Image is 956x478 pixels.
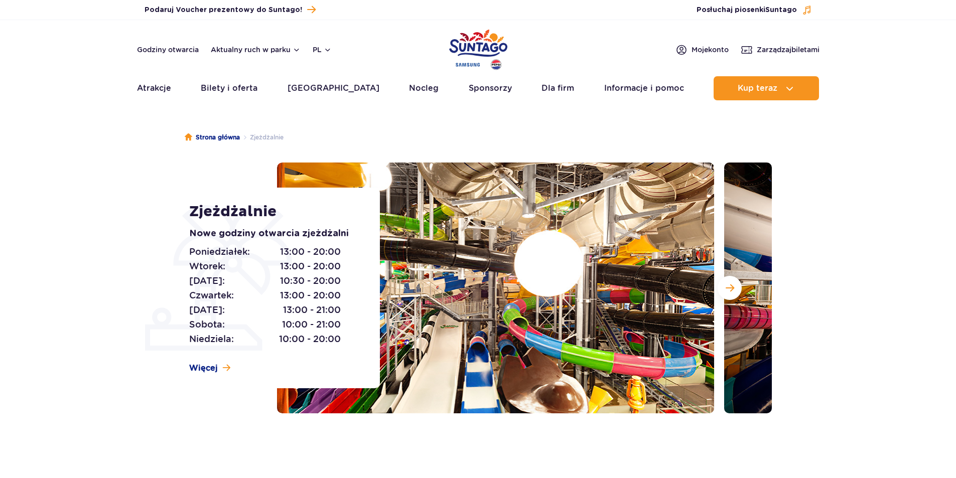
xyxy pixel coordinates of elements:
[741,44,820,56] a: Zarządzajbiletami
[189,259,225,273] span: Wtorek:
[145,3,316,17] a: Podaruj Voucher prezentowy do Suntago!
[240,132,284,142] li: Zjeżdżalnie
[697,5,797,15] span: Posłuchaj piosenki
[280,245,341,259] span: 13:00 - 20:00
[137,45,199,55] a: Godziny otwarcia
[280,288,341,302] span: 13:00 - 20:00
[409,76,439,100] a: Nocleg
[185,132,240,142] a: Strona główna
[189,274,225,288] span: [DATE]:
[288,76,379,100] a: [GEOGRAPHIC_DATA]
[189,332,234,346] span: Niedziela:
[189,245,250,259] span: Poniedziałek:
[280,259,341,273] span: 13:00 - 20:00
[283,303,341,317] span: 13:00 - 21:00
[201,76,257,100] a: Bilety i oferta
[282,317,341,332] span: 10:00 - 21:00
[541,76,574,100] a: Dla firm
[137,76,171,100] a: Atrakcje
[145,5,302,15] span: Podaruj Voucher prezentowy do Suntago!
[692,45,729,55] span: Moje konto
[718,276,742,300] button: Następny slajd
[189,288,234,302] span: Czwartek:
[313,45,332,55] button: pl
[469,76,512,100] a: Sponsorzy
[189,317,225,332] span: Sobota:
[189,227,357,241] p: Nowe godziny otwarcia zjeżdżalni
[211,46,301,54] button: Aktualny ruch w parku
[189,363,218,374] span: Więcej
[675,44,729,56] a: Mojekonto
[757,45,820,55] span: Zarządzaj biletami
[604,76,684,100] a: Informacje i pomoc
[279,332,341,346] span: 10:00 - 20:00
[189,303,225,317] span: [DATE]:
[189,203,357,221] h1: Zjeżdżalnie
[280,274,341,288] span: 10:30 - 20:00
[765,7,797,14] span: Suntago
[697,5,812,15] button: Posłuchaj piosenkiSuntago
[738,84,777,93] span: Kup teraz
[449,25,507,71] a: Park of Poland
[714,76,819,100] button: Kup teraz
[189,363,230,374] a: Więcej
